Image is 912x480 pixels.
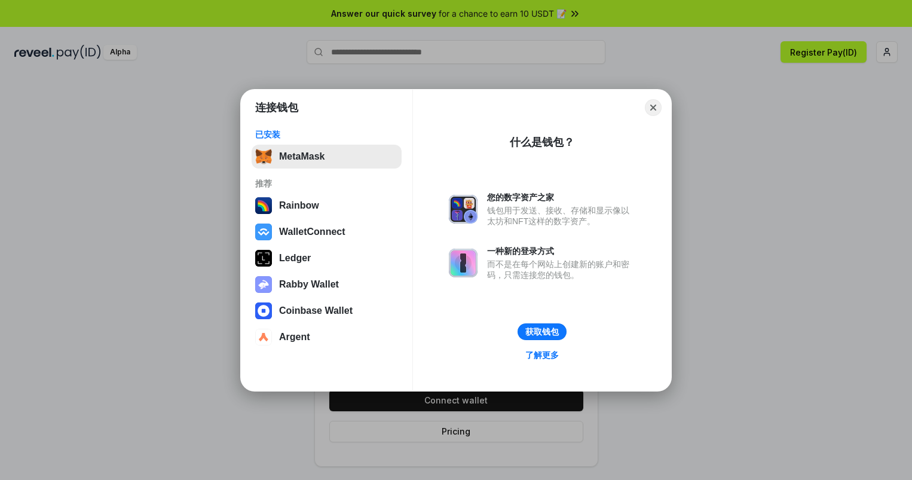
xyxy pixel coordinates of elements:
img: svg+xml,%3Csvg%20width%3D%2228%22%20height%3D%2228%22%20viewBox%3D%220%200%2028%2028%22%20fill%3D... [255,224,272,240]
img: svg+xml,%3Csvg%20xmlns%3D%22http%3A%2F%2Fwww.w3.org%2F2000%2Fsvg%22%20fill%3D%22none%22%20viewBox... [255,276,272,293]
img: svg+xml,%3Csvg%20xmlns%3D%22http%3A%2F%2Fwww.w3.org%2F2000%2Fsvg%22%20fill%3D%22none%22%20viewBox... [449,249,478,277]
img: svg+xml,%3Csvg%20xmlns%3D%22http%3A%2F%2Fwww.w3.org%2F2000%2Fsvg%22%20width%3D%2228%22%20height%3... [255,250,272,267]
div: WalletConnect [279,227,345,237]
div: MetaMask [279,151,325,162]
img: svg+xml,%3Csvg%20xmlns%3D%22http%3A%2F%2Fwww.w3.org%2F2000%2Fsvg%22%20fill%3D%22none%22%20viewBox... [449,195,478,224]
div: 一种新的登录方式 [487,246,635,256]
img: svg+xml,%3Csvg%20width%3D%22120%22%20height%3D%22120%22%20viewBox%3D%220%200%20120%20120%22%20fil... [255,197,272,214]
img: svg+xml,%3Csvg%20width%3D%2228%22%20height%3D%2228%22%20viewBox%3D%220%200%2028%2028%22%20fill%3D... [255,302,272,319]
img: svg+xml,%3Csvg%20fill%3D%22none%22%20height%3D%2233%22%20viewBox%3D%220%200%2035%2033%22%20width%... [255,148,272,165]
a: 了解更多 [518,347,566,363]
div: 而不是在每个网站上创建新的账户和密码，只需连接您的钱包。 [487,259,635,280]
button: Argent [252,325,402,349]
button: Coinbase Wallet [252,299,402,323]
div: 获取钱包 [525,326,559,337]
button: Ledger [252,246,402,270]
h1: 连接钱包 [255,100,298,115]
div: Argent [279,332,310,343]
button: Rabby Wallet [252,273,402,296]
div: 已安装 [255,129,398,140]
div: Coinbase Wallet [279,305,353,316]
div: 您的数字资产之家 [487,192,635,203]
div: Ledger [279,253,311,264]
div: Rabby Wallet [279,279,339,290]
button: Rainbow [252,194,402,218]
div: 什么是钱包？ [510,135,574,149]
button: 获取钱包 [518,323,567,340]
button: Close [645,99,662,116]
div: 了解更多 [525,350,559,360]
div: 推荐 [255,178,398,189]
div: Rainbow [279,200,319,211]
button: MetaMask [252,145,402,169]
div: 钱包用于发送、接收、存储和显示像以太坊和NFT这样的数字资产。 [487,205,635,227]
button: WalletConnect [252,220,402,244]
img: svg+xml,%3Csvg%20width%3D%2228%22%20height%3D%2228%22%20viewBox%3D%220%200%2028%2028%22%20fill%3D... [255,329,272,346]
